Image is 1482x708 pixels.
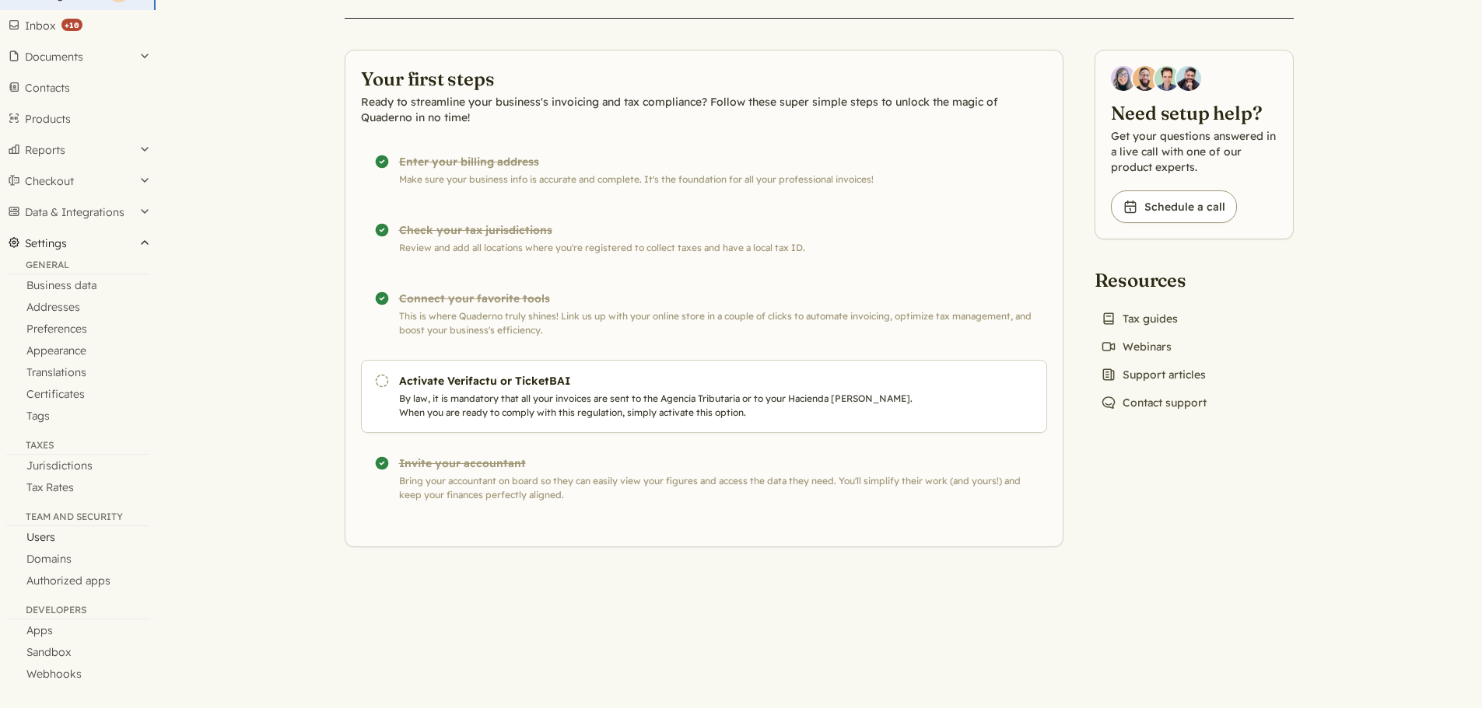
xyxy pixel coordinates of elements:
div: Developers [6,604,149,619]
h3: Activate Verifactu or TicketBAI [399,373,930,389]
p: Ready to streamline your business's invoicing and tax compliance? Follow these super simple steps... [361,94,1047,125]
strong: +10 [61,19,82,31]
a: Activate Verifactu or TicketBAI By law, it is mandatory that all your invoices are sent to the Ag... [361,360,1047,433]
div: Taxes [6,439,149,455]
a: Tax guides [1095,308,1184,330]
h2: Resources [1095,267,1213,292]
img: Ivo Oltmans, Business Developer at Quaderno [1154,66,1179,91]
img: Diana Carrasco, Account Executive at Quaderno [1111,66,1136,91]
h2: Your first steps [361,66,1047,91]
p: By law, it is mandatory that all your invoices are sent to the Agencia Tributaria or to your Haci... [399,392,930,420]
img: Javier Rubio, DevRel at Quaderno [1176,66,1201,91]
div: Team and security [6,511,149,526]
p: Get your questions answered in a live call with one of our product experts. [1111,128,1277,175]
a: Support articles [1095,364,1212,385]
a: Webinars [1095,336,1178,357]
h2: Need setup help? [1111,100,1277,125]
div: General [6,259,149,274]
a: Contact support [1095,392,1213,413]
a: Schedule a call [1111,190,1237,223]
img: Jairo Fumero, Account Executive at Quaderno [1133,66,1158,91]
